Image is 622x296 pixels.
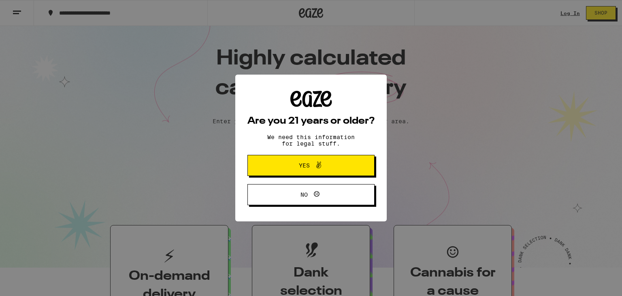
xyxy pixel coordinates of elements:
[247,184,375,205] button: No
[260,134,362,147] p: We need this information for legal stuff.
[300,192,308,197] span: No
[299,163,310,168] span: Yes
[247,155,375,176] button: Yes
[247,116,375,126] h2: Are you 21 years or older?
